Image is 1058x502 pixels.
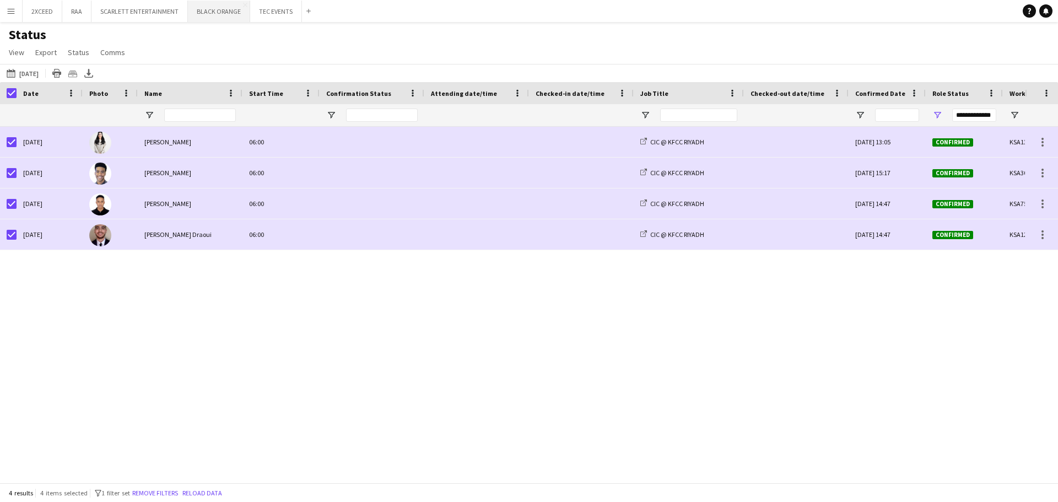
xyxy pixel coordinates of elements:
span: Confirmed [932,138,973,147]
a: CIC @ KFCC RIYADH [640,230,704,239]
app-action-btn: Print [50,67,63,80]
span: CIC @ KFCC RIYADH [650,230,704,239]
span: CIC @ KFCC RIYADH [650,169,704,177]
button: Open Filter Menu [855,110,865,120]
span: Export [35,47,57,57]
div: 06:00 [242,219,320,250]
span: Date [23,89,39,98]
a: Status [63,45,94,60]
span: Checked-in date/time [536,89,604,98]
button: Open Filter Menu [1010,110,1019,120]
div: [DATE] 14:47 [849,188,926,219]
button: [DATE] [4,67,41,80]
app-action-btn: Crew files as ZIP [66,67,79,80]
div: [DATE] [17,219,83,250]
span: [PERSON_NAME] Draoui [144,230,212,239]
span: Start Time [249,89,283,98]
span: Confirmed [932,169,973,177]
div: [DATE] 13:05 [849,127,926,157]
input: Confirmation Status Filter Input [346,109,418,122]
a: CIC @ KFCC RIYADH [640,169,704,177]
app-action-btn: Export XLSX [82,67,95,80]
button: SCARLETT ENTERTAINMENT [91,1,188,22]
span: Comms [100,47,125,57]
span: Status [68,47,89,57]
span: Workforce ID [1010,89,1050,98]
a: Export [31,45,61,60]
img: Ahmed Alsheikh [89,193,111,215]
span: Confirmed [932,200,973,208]
span: Attending date/time [431,89,497,98]
div: 06:00 [242,188,320,219]
div: [DATE] [17,127,83,157]
button: Open Filter Menu [932,110,942,120]
button: TEC EVENTS [250,1,302,22]
div: [DATE] 14:47 [849,219,926,250]
button: Open Filter Menu [640,110,650,120]
button: 2XCEED [23,1,62,22]
div: 06:00 [242,127,320,157]
button: Remove filters [130,487,180,499]
span: [PERSON_NAME] [144,199,191,208]
span: Confirmed Date [855,89,905,98]
a: CIC @ KFCC RIYADH [640,199,704,208]
span: [PERSON_NAME] [144,169,191,177]
span: Checked-out date/time [751,89,824,98]
span: CIC @ KFCC RIYADH [650,199,704,208]
span: Name [144,89,162,98]
img: Amin Abdullah [89,163,111,185]
input: Confirmed Date Filter Input [875,109,919,122]
button: RAA [62,1,91,22]
span: CIC @ KFCC RIYADH [650,138,704,146]
button: Reload data [180,487,224,499]
button: BLACK ORANGE [188,1,250,22]
img: Anas Ghurs Draoui [89,224,111,246]
span: 4 items selected [40,489,88,497]
span: Confirmed [932,231,973,239]
a: CIC @ KFCC RIYADH [640,138,704,146]
span: Confirmation Status [326,89,391,98]
div: [DATE] [17,158,83,188]
a: View [4,45,29,60]
span: Photo [89,89,108,98]
img: Manar Alharbi [89,132,111,154]
div: [DATE] [17,188,83,219]
span: [PERSON_NAME] [144,138,191,146]
div: 06:00 [242,158,320,188]
button: Open Filter Menu [326,110,336,120]
span: Role Status [932,89,969,98]
span: 1 filter set [101,489,130,497]
input: Job Title Filter Input [660,109,737,122]
button: Open Filter Menu [144,110,154,120]
input: Name Filter Input [164,109,236,122]
span: View [9,47,24,57]
span: Job Title [640,89,668,98]
a: Comms [96,45,129,60]
div: [DATE] 15:17 [849,158,926,188]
